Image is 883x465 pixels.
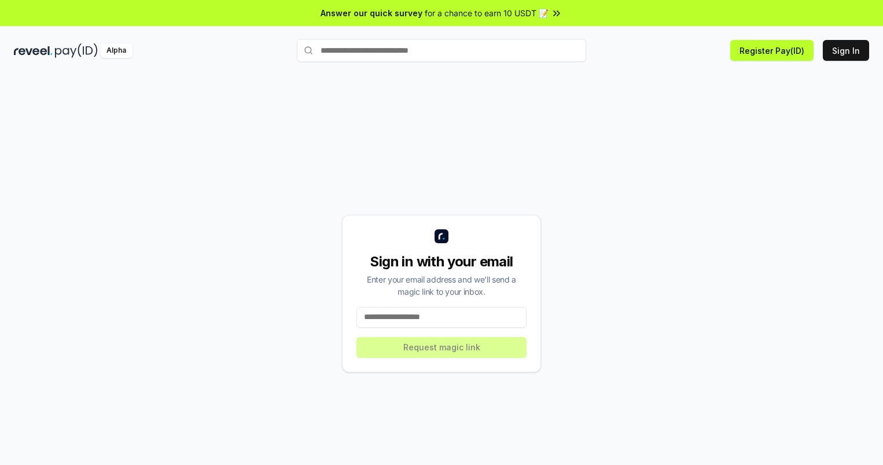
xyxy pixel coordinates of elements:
img: logo_small [435,229,448,243]
div: Enter your email address and we’ll send a magic link to your inbox. [356,273,527,298]
div: Alpha [100,43,133,58]
span: for a chance to earn 10 USDT 📝 [425,7,549,19]
span: Answer our quick survey [321,7,422,19]
button: Sign In [823,40,869,61]
img: reveel_dark [14,43,53,58]
button: Register Pay(ID) [730,40,814,61]
div: Sign in with your email [356,252,527,271]
img: pay_id [55,43,98,58]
